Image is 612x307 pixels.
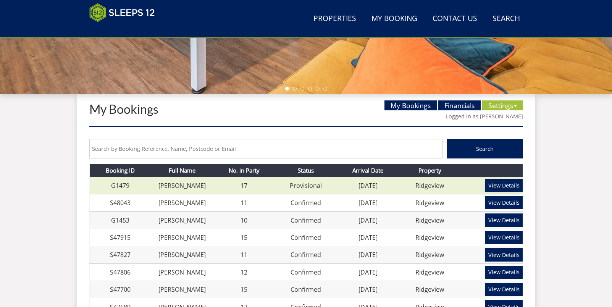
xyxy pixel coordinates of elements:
a: 15 [241,233,247,242]
a: Confirmed [291,216,321,225]
img: Sleeps 12 [89,3,155,22]
a: 10 [241,216,247,225]
a: [DATE] [358,285,378,294]
a: Ridgeview [415,285,444,294]
p: Chat Live with a Human! [11,11,86,18]
a: S47915 [110,233,131,242]
a: [DATE] [358,181,378,190]
a: [PERSON_NAME] [158,233,206,242]
a: [DATE] [358,233,378,242]
th: No. in Party [213,164,275,177]
a: Ridgeview [415,181,444,190]
button: Open LiveChat chat widget [88,10,97,19]
a: [PERSON_NAME] [158,199,206,207]
a: Settings [482,100,523,110]
a: [PERSON_NAME] [158,181,206,190]
a: Ridgeview [415,268,444,276]
a: [DATE] [358,250,378,259]
a: Logged in as [PERSON_NAME] [446,113,523,120]
a: [PERSON_NAME] [158,216,206,225]
a: Ridgeview [415,250,444,259]
a: My Booking [368,10,420,27]
a: My Bookings [89,102,158,116]
a: [PERSON_NAME] [158,285,206,294]
a: Confirmed [291,199,321,207]
button: Search [447,139,523,158]
a: S47806 [110,268,131,276]
th: Property [399,164,461,177]
a: [DATE] [358,216,378,225]
a: S47827 [110,250,131,259]
a: [PERSON_NAME] [158,268,206,276]
span: Search [476,145,494,152]
iframe: Customer reviews powered by Trustpilot [86,27,166,33]
a: G1479 [111,181,129,190]
a: 11 [241,199,247,207]
a: View Details [485,213,523,226]
a: Search [489,10,523,27]
a: 12 [241,268,247,276]
a: [DATE] [358,199,378,207]
th: Arrival Date [337,164,399,177]
a: Confirmed [291,268,321,276]
a: Financials [438,100,481,110]
a: G1453 [111,216,129,225]
a: 11 [241,250,247,259]
a: Ridgeview [415,233,444,242]
a: View Details [485,196,523,209]
a: View Details [485,231,523,244]
a: Confirmed [291,233,321,242]
a: [PERSON_NAME] [158,250,206,259]
a: View Details [485,266,523,279]
a: Provisional [290,181,322,190]
a: View Details [485,248,523,261]
th: Status [275,164,337,177]
a: Ridgeview [415,216,444,225]
a: Ridgeview [415,199,444,207]
a: View Details [485,283,523,296]
th: Booking ID [89,164,151,177]
a: My Bookings [384,100,437,110]
a: Contact Us [430,10,480,27]
a: S47700 [110,285,131,294]
a: Confirmed [291,250,321,259]
a: 15 [241,285,247,294]
a: S48043 [110,199,131,207]
a: Confirmed [291,285,321,294]
a: 17 [241,181,247,190]
input: Search by Booking Reference, Name, Postcode or Email [89,139,443,158]
a: [DATE] [358,268,378,276]
a: Properties [310,10,359,27]
a: View Details [485,179,523,192]
th: Full Name [151,164,213,177]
